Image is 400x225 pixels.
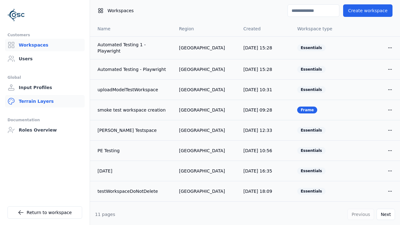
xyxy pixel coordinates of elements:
div: Customers [7,31,82,39]
a: smoke test workspace creation [97,107,169,113]
div: Essentials [297,188,325,195]
a: Users [5,52,85,65]
a: uploadModelTestWorkspace [97,87,169,93]
div: Essentials [297,44,325,51]
div: [GEOGRAPHIC_DATA] [179,107,233,113]
th: Created [238,21,292,36]
div: Essentials [297,147,325,154]
a: [PERSON_NAME] Testspace [97,127,169,133]
a: Roles Overview [5,124,85,136]
div: [GEOGRAPHIC_DATA] [179,168,233,174]
th: Name [90,21,174,36]
a: Automated Testing - Playwright [97,66,169,72]
div: [GEOGRAPHIC_DATA] [179,45,233,51]
div: Frame [297,107,317,113]
div: [DATE] 18:09 [243,188,287,194]
a: Terrain Layers [5,95,85,107]
a: Workspaces [5,39,85,51]
div: [GEOGRAPHIC_DATA] [179,127,233,133]
span: 11 pages [95,212,115,217]
th: Region [174,21,238,36]
th: Workspace type [292,21,346,36]
a: Return to workspace [7,206,82,219]
div: Essentials [297,167,325,174]
img: Logo [7,6,25,24]
div: Documentation [7,116,82,124]
span: Workspaces [107,7,134,14]
a: PE Testing [97,147,169,154]
a: Input Profiles [5,81,85,94]
div: [GEOGRAPHIC_DATA] [179,147,233,154]
a: testWorkspaceDoNotDelete [97,188,169,194]
button: Next [377,209,395,220]
div: [DATE] 10:56 [243,147,287,154]
div: [GEOGRAPHIC_DATA] [179,66,233,72]
div: [DATE] 12:33 [243,127,287,133]
div: [DATE] 15:28 [243,66,287,72]
div: [GEOGRAPHIC_DATA] [179,188,233,194]
button: Create workspace [343,4,392,17]
div: Essentials [297,127,325,134]
div: [DATE] 15:28 [243,45,287,51]
div: [DATE] 09:28 [243,107,287,113]
div: [DATE] 16:35 [243,168,287,174]
div: [GEOGRAPHIC_DATA] [179,87,233,93]
div: Essentials [297,66,325,73]
div: [DATE] 10:31 [243,87,287,93]
a: Automated Testing 1 - Playwright [97,42,169,54]
div: Essentials [297,86,325,93]
a: [DATE] [97,168,169,174]
div: Global [7,74,82,81]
